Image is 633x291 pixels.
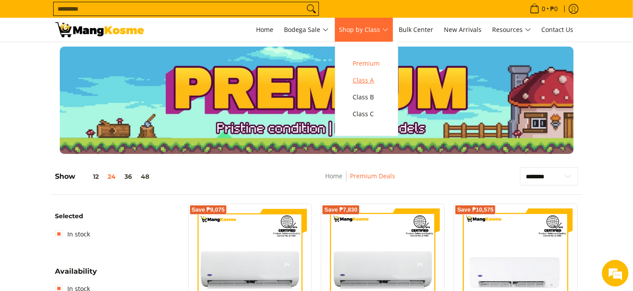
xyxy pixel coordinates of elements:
summary: Open [55,268,97,282]
a: Resources [488,18,536,42]
a: Bodega Sale [280,18,333,42]
span: 0 [541,6,547,12]
button: 48 [137,173,154,180]
button: Search [304,2,318,16]
span: Save ₱9,075 [192,207,225,212]
span: Save ₱10,575 [457,207,493,212]
span: Bodega Sale [284,24,329,35]
a: Class C [349,106,384,122]
span: Save ₱7,830 [324,207,357,212]
a: Home [252,18,278,42]
span: New Arrivals [444,25,482,34]
a: New Arrivals [440,18,486,42]
span: Class A [353,75,380,86]
a: Premium Deals [350,172,395,180]
span: Shop by Class [339,24,388,35]
span: Home [256,25,274,34]
h6: Selected [55,212,179,220]
a: Class A [349,72,384,89]
span: Bulk Center [399,25,434,34]
span: Class B [353,92,380,103]
span: ₱0 [549,6,559,12]
button: 36 [120,173,137,180]
a: Contact Us [537,18,578,42]
a: Class B [349,89,384,106]
h5: Show [55,172,154,181]
span: Class C [353,109,380,120]
button: 24 [104,173,120,180]
img: Premium Deals: Best Premium Home Appliances Sale l Mang Kosme | Page 3 [55,22,144,37]
span: • [527,4,561,14]
a: Home [325,172,342,180]
a: In stock [55,227,90,241]
a: Shop by Class [335,18,393,42]
nav: Breadcrumbs [267,171,454,191]
span: Contact Us [542,25,574,34]
button: 12 [76,173,104,180]
a: Premium [349,55,384,72]
a: Bulk Center [395,18,438,42]
span: Availability [55,268,97,275]
span: Resources [493,24,531,35]
nav: Main Menu [153,18,578,42]
span: Premium [353,58,380,69]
